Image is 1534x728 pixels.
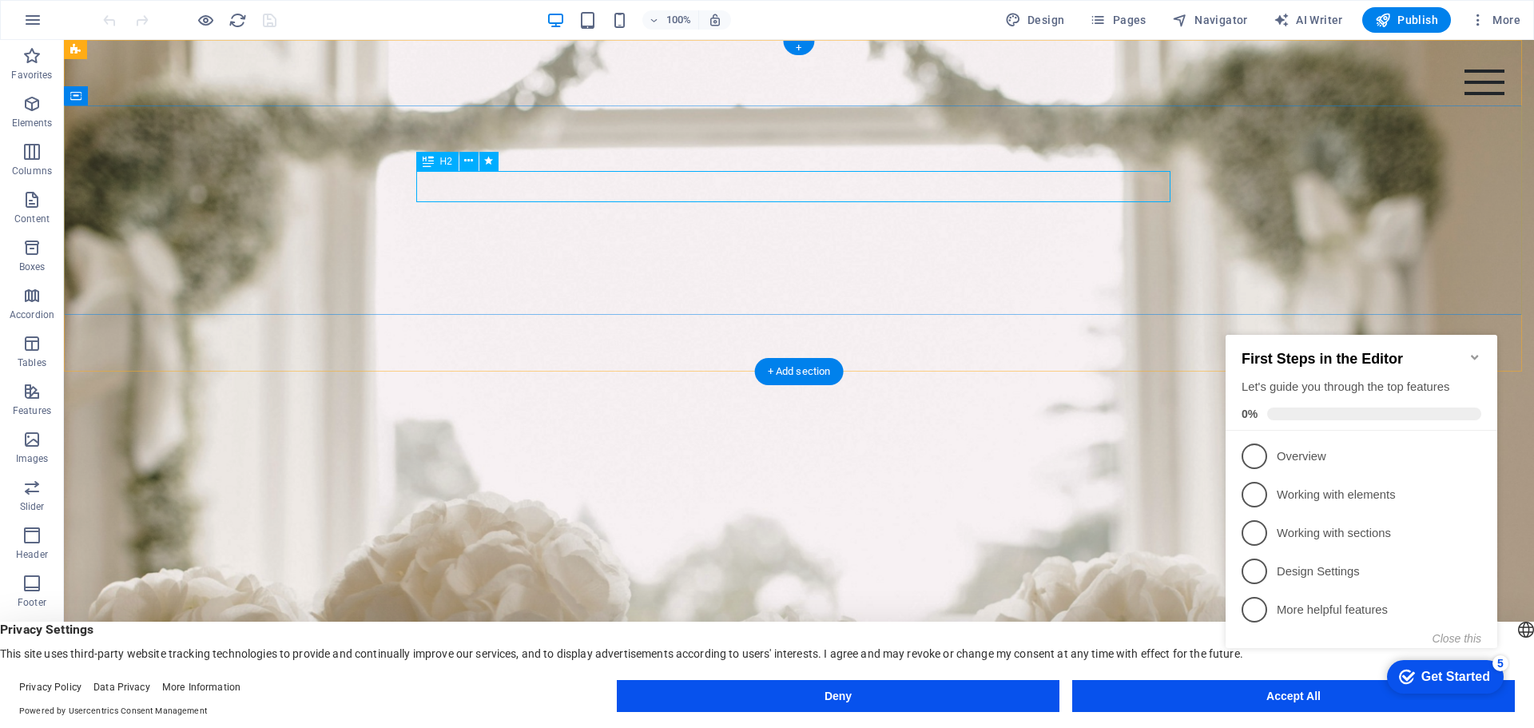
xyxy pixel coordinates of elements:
[6,279,278,317] li: More helpful features
[22,39,262,56] h2: First Steps in the Editor
[249,39,262,52] div: Minimize checklist
[20,500,45,513] p: Slider
[642,10,699,30] button: 100%
[999,7,1071,33] div: Design (Ctrl+Alt+Y)
[12,117,53,129] p: Elements
[58,175,249,192] p: Working with elements
[58,290,249,307] p: More helpful features
[999,7,1071,33] button: Design
[1362,7,1451,33] button: Publish
[22,67,262,84] div: Let's guide you through the top features
[19,261,46,273] p: Boxes
[1470,12,1520,28] span: More
[440,157,452,166] span: H2
[783,41,814,55] div: +
[1464,7,1527,33] button: More
[6,164,278,202] li: Working with elements
[1166,7,1254,33] button: Navigator
[202,358,271,372] div: Get Started
[10,308,54,321] p: Accordion
[58,252,249,269] p: Design Settings
[196,10,215,30] button: Click here to leave preview mode and continue editing
[1083,7,1152,33] button: Pages
[708,13,722,27] i: On resize automatically adjust zoom level to fit chosen device.
[666,10,692,30] h6: 100%
[1267,7,1349,33] button: AI Writer
[1375,12,1438,28] span: Publish
[229,11,247,30] i: Reload page
[11,69,52,82] p: Favorites
[1005,12,1065,28] span: Design
[18,596,46,609] p: Footer
[6,125,278,164] li: Overview
[1090,12,1146,28] span: Pages
[18,356,46,369] p: Tables
[16,452,49,465] p: Images
[228,10,247,30] button: reload
[12,165,52,177] p: Columns
[273,344,289,360] div: 5
[6,202,278,241] li: Working with sections
[58,213,249,230] p: Working with sections
[16,548,48,561] p: Header
[22,96,48,109] span: 0%
[1172,12,1248,28] span: Navigator
[13,404,51,417] p: Features
[58,137,249,153] p: Overview
[168,348,284,382] div: Get Started 5 items remaining, 0% complete
[14,213,50,225] p: Content
[6,241,278,279] li: Design Settings
[1274,12,1343,28] span: AI Writer
[213,320,262,333] button: Close this
[755,358,844,385] div: + Add section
